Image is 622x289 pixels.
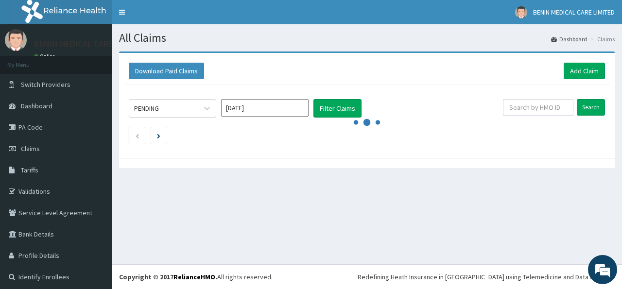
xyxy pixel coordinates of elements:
[358,272,615,282] div: Redefining Heath Insurance in [GEOGRAPHIC_DATA] using Telemedicine and Data Science!
[503,99,573,116] input: Search by HMO ID
[577,99,605,116] input: Search
[157,131,160,140] a: Next page
[21,144,40,153] span: Claims
[5,29,27,51] img: User Image
[533,8,615,17] span: BENIN MEDICAL CARE LIMITED
[134,103,159,113] div: PENDING
[21,80,70,89] span: Switch Providers
[515,6,527,18] img: User Image
[313,99,362,118] button: Filter Claims
[21,166,38,174] span: Tariffs
[551,35,587,43] a: Dashboard
[21,102,52,110] span: Dashboard
[34,53,57,60] a: Online
[34,39,145,48] p: BENIN MEDICAL CARE LIMITED
[221,99,309,117] input: Select Month and Year
[564,63,605,79] a: Add Claim
[173,272,215,281] a: RelianceHMO
[119,32,615,44] h1: All Claims
[119,272,217,281] strong: Copyright © 2017 .
[129,63,204,79] button: Download Paid Claims
[135,131,139,140] a: Previous page
[588,35,615,43] li: Claims
[112,264,622,289] footer: All rights reserved.
[352,108,381,137] svg: audio-loading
